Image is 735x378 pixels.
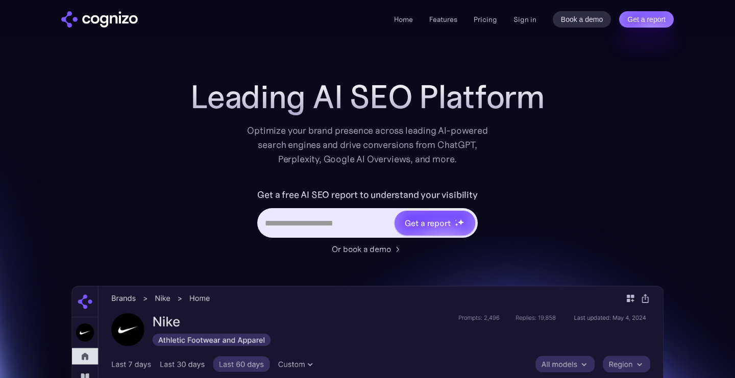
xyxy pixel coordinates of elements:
a: home [61,11,138,28]
a: Features [429,15,457,24]
div: Optimize your brand presence across leading AI-powered search engines and drive conversions from ... [242,123,493,166]
img: star [455,219,456,221]
form: Hero URL Input Form [257,187,477,238]
label: Get a free AI SEO report to understand your visibility [257,187,477,203]
a: Or book a demo [332,243,403,255]
a: Sign in [513,13,536,26]
a: Book a demo [553,11,611,28]
a: Get a report [619,11,674,28]
div: Or book a demo [332,243,391,255]
img: star [457,219,464,225]
a: Home [394,15,413,24]
h1: Leading AI SEO Platform [190,79,545,115]
img: star [455,223,458,226]
img: cognizo logo [61,11,138,28]
a: Get a reportstarstarstar [394,210,476,236]
a: Pricing [474,15,497,24]
div: Get a report [405,217,451,229]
